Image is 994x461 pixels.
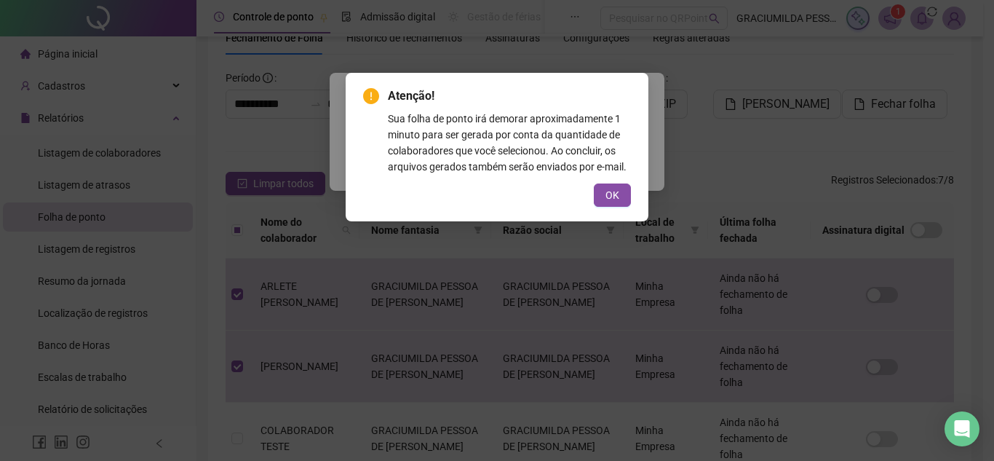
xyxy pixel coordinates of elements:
[594,184,631,207] button: OK
[388,111,631,175] div: Sua folha de ponto irá demorar aproximadamente 1 minuto para ser gerada por conta da quantidade d...
[605,187,619,203] span: OK
[945,411,979,446] div: Open Intercom Messenger
[363,88,379,104] span: exclamation-circle
[388,87,631,105] span: Atenção!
